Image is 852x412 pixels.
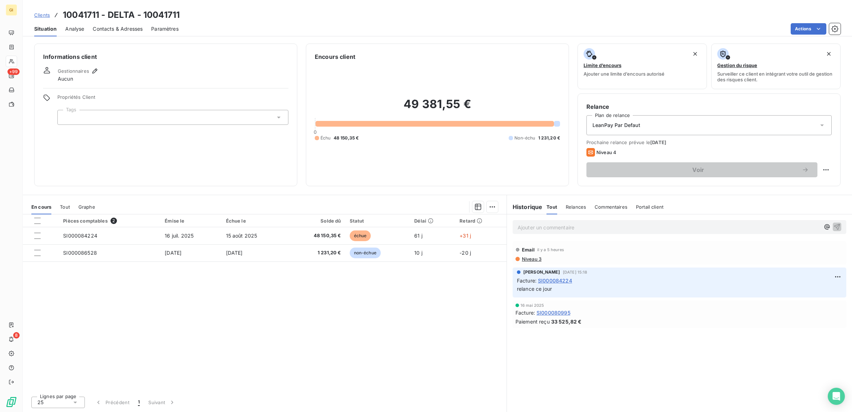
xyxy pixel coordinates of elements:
[414,233,422,239] span: 61 j
[507,203,543,211] h6: Historique
[6,4,17,16] div: GI
[586,139,832,145] span: Prochaine relance prévue le
[537,309,570,316] span: SI000080995
[291,232,341,239] span: 48 150,35 €
[151,25,179,32] span: Paramètres
[93,25,143,32] span: Contacts & Adresses
[31,204,51,210] span: En cours
[226,218,283,224] div: Échue le
[226,250,243,256] span: [DATE]
[546,204,557,210] span: Tout
[414,250,422,256] span: 10 j
[592,122,640,129] span: LeanPay Par Defaut
[63,218,156,224] div: Pièces comptables
[34,12,50,18] span: Clients
[584,71,664,77] span: Ajouter une limite d’encours autorisé
[538,135,560,141] span: 1 231,20 €
[65,25,84,32] span: Analyse
[334,135,359,141] span: 48 150,35 €
[595,167,802,173] span: Voir
[63,250,97,256] span: SI000086528
[291,218,341,224] div: Solde dû
[537,248,564,252] span: il y a 5 heures
[521,256,542,262] span: Niveau 3
[523,269,560,275] span: [PERSON_NAME]
[43,52,288,61] h6: Informations client
[460,218,502,224] div: Retard
[165,233,194,239] span: 16 juil. 2025
[58,68,89,74] span: Gestionnaires
[58,75,73,82] span: Aucun
[165,250,181,256] span: [DATE]
[226,233,257,239] span: 15 août 2025
[111,218,117,224] span: 2
[63,233,97,239] span: SI000084224
[515,318,550,325] span: Paiement reçu
[636,204,663,210] span: Portail client
[13,332,20,339] span: 8
[791,23,826,35] button: Actions
[60,204,70,210] span: Tout
[586,162,817,177] button: Voir
[717,71,835,82] span: Surveiller ce client en intégrant votre outil de gestion des risques client.
[350,248,381,258] span: non-échue
[578,44,707,89] button: Limite d’encoursAjouter une limite d’encours autorisé
[514,135,535,141] span: Non-échu
[165,218,217,224] div: Émise le
[314,129,317,135] span: 0
[517,286,552,292] span: relance ce jour
[460,233,471,239] span: +31 j
[57,94,288,104] span: Propriétés Client
[595,204,627,210] span: Commentaires
[515,309,535,316] span: Facture :
[538,277,572,284] span: SI000084224
[350,230,371,241] span: échue
[37,399,43,406] span: 25
[414,218,451,224] div: Délai
[91,395,134,410] button: Précédent
[320,135,331,141] span: Échu
[315,97,560,118] h2: 49 381,55 €
[144,395,180,410] button: Suivant
[63,9,180,21] h3: 10041711 - DELTA - 10041711
[650,139,666,145] span: [DATE]
[520,303,544,307] span: 16 mai 2025
[6,396,17,408] img: Logo LeanPay
[34,11,50,19] a: Clients
[563,270,587,274] span: [DATE] 15:18
[711,44,841,89] button: Gestion du risqueSurveiller ce client en intégrant votre outil de gestion des risques client.
[460,250,471,256] span: -20 j
[63,114,69,121] input: Ajouter une valeur
[828,388,845,405] div: Open Intercom Messenger
[134,395,144,410] button: 1
[596,149,616,155] span: Niveau 4
[34,25,57,32] span: Situation
[517,277,537,284] span: Facture :
[717,62,757,68] span: Gestion du risque
[78,204,95,210] span: Graphe
[350,218,406,224] div: Statut
[551,318,582,325] span: 33 525,82 €
[315,52,355,61] h6: Encours client
[7,68,20,75] span: +99
[138,399,140,406] span: 1
[586,102,832,111] h6: Relance
[584,62,621,68] span: Limite d’encours
[566,204,586,210] span: Relances
[291,249,341,256] span: 1 231,20 €
[522,247,535,253] span: Email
